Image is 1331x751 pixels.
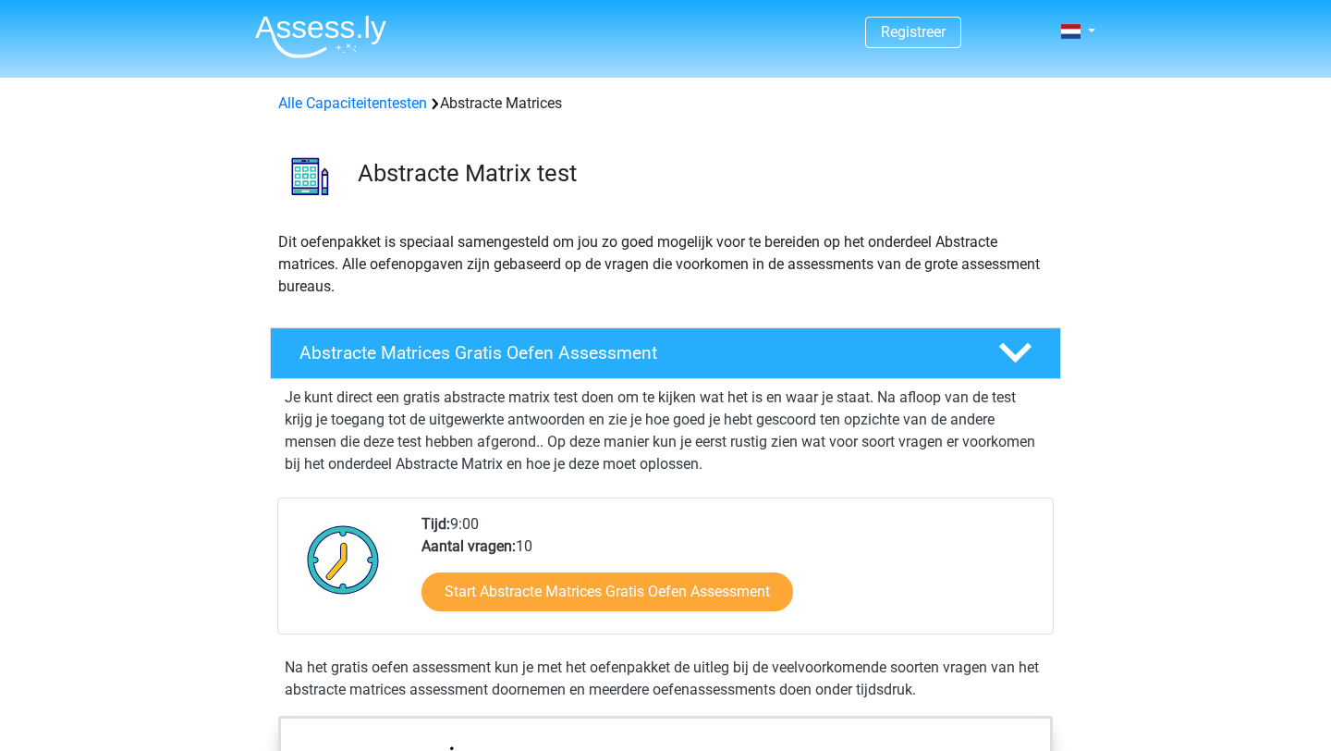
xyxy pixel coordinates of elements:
[263,327,1068,379] a: Abstracte Matrices Gratis Oefen Assessment
[271,92,1060,115] div: Abstracte Matrices
[255,15,386,58] img: Assessly
[408,513,1052,634] div: 9:00 10
[271,137,349,215] img: abstracte matrices
[297,513,390,606] img: Klok
[421,515,450,533] b: Tijd:
[881,23,946,41] a: Registreer
[358,159,1046,188] h3: Abstracte Matrix test
[285,387,1046,475] p: Je kunt direct een gratis abstracte matrix test doen om te kijken wat het is en waar je staat. Na...
[278,94,427,112] a: Alle Capaciteitentesten
[278,231,1053,298] p: Dit oefenpakket is speciaal samengesteld om jou zo goed mogelijk voor te bereiden op het onderdee...
[299,342,969,363] h4: Abstracte Matrices Gratis Oefen Assessment
[277,657,1054,701] div: Na het gratis oefen assessment kun je met het oefenpakket de uitleg bij de veelvoorkomende soorte...
[421,572,793,611] a: Start Abstracte Matrices Gratis Oefen Assessment
[421,537,516,555] b: Aantal vragen:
